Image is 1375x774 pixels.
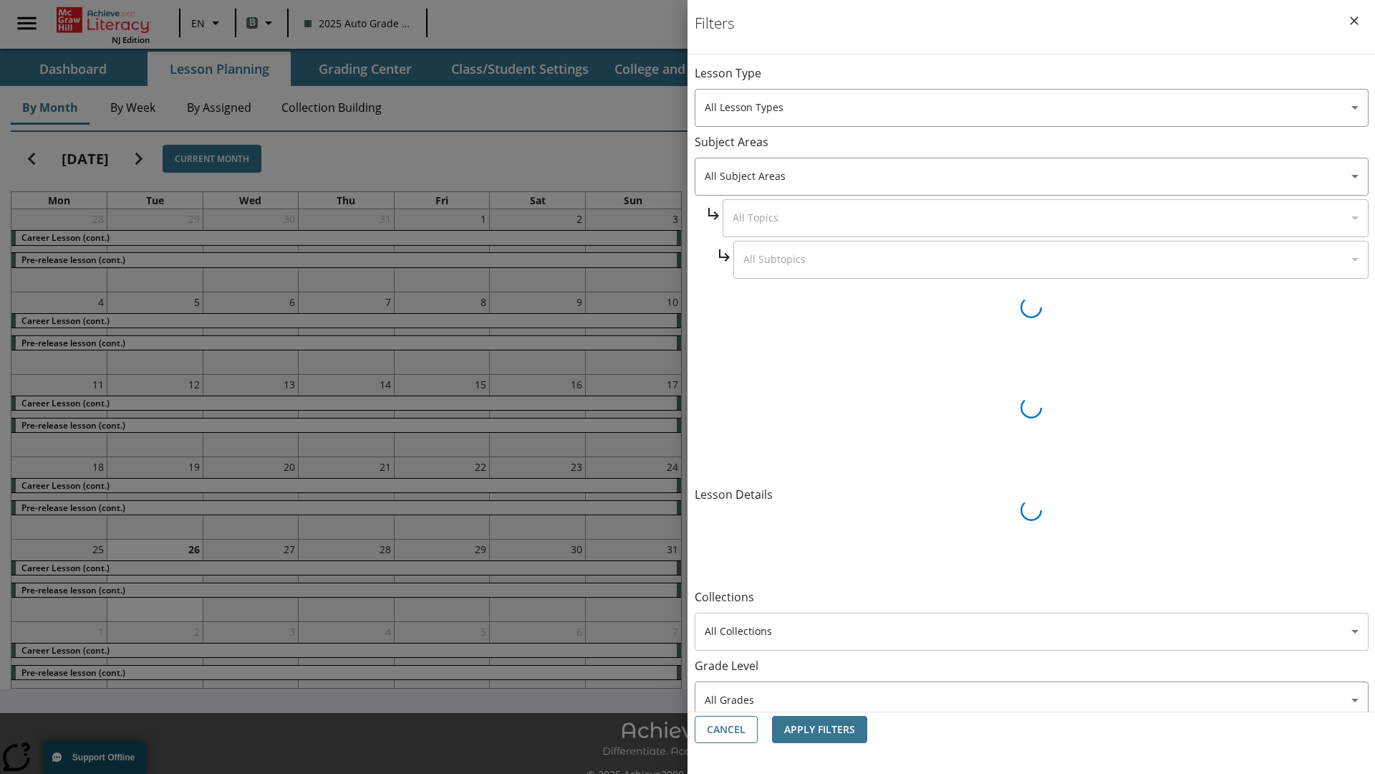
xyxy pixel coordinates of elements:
div: Select a Subject Area [733,241,1369,279]
button: Close Filters side menu [1339,6,1369,36]
div: Select a lesson type [695,89,1369,127]
div: Select a Subject Area [723,199,1369,237]
h1: Filters [695,14,735,54]
p: Grade Level [695,658,1369,674]
div: Select a collection [695,613,1369,651]
p: Lesson Details [695,487,1369,503]
div: Select grades [695,682,1369,720]
button: Apply Filters [772,716,867,744]
button: Cancel [695,716,758,744]
p: Collections [695,589,1369,606]
p: Subject Areas [695,134,1369,150]
p: Lesson Type [695,65,1369,82]
div: Select a Subject Area [695,158,1369,196]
